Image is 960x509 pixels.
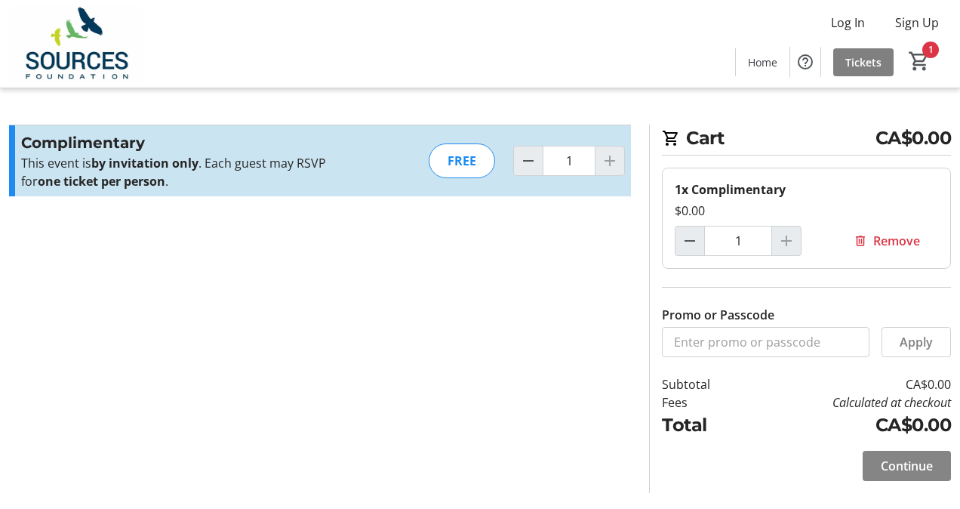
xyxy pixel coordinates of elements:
[514,147,543,175] button: Decrement by one
[906,48,933,75] button: Cart
[662,327,869,357] input: Enter promo or passcode
[662,393,746,412] td: Fees
[819,11,877,35] button: Log In
[675,202,938,220] div: $0.00
[746,412,951,439] td: CA$0.00
[91,155,198,171] strong: by invitation only
[883,11,951,35] button: Sign Up
[662,125,951,156] h2: Cart
[662,306,774,324] label: Promo or Passcode
[429,143,495,178] div: FREE
[900,333,933,351] span: Apply
[831,14,865,32] span: Log In
[863,451,951,481] button: Continue
[543,146,595,176] input: Complimentary Quantity
[38,173,165,190] strong: one ticket per person
[9,6,143,82] img: Sources Foundation's Logo
[835,226,938,256] button: Remove
[895,14,939,32] span: Sign Up
[833,48,894,76] a: Tickets
[675,227,704,255] button: Decrement by one
[675,180,938,199] div: 1x Complimentary
[875,125,952,152] span: CA$0.00
[662,412,746,439] td: Total
[845,54,882,70] span: Tickets
[746,393,951,412] td: Calculated at checkout
[881,457,933,475] span: Continue
[736,48,789,76] a: Home
[873,232,920,250] span: Remove
[704,226,772,256] input: Complimentary Quantity
[21,131,351,154] h3: Complimentary
[746,375,951,393] td: CA$0.00
[882,327,951,357] button: Apply
[790,47,820,77] button: Help
[748,54,777,70] span: Home
[21,154,351,190] p: This event is . Each guest may RSVP for .
[662,375,746,393] td: Subtotal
